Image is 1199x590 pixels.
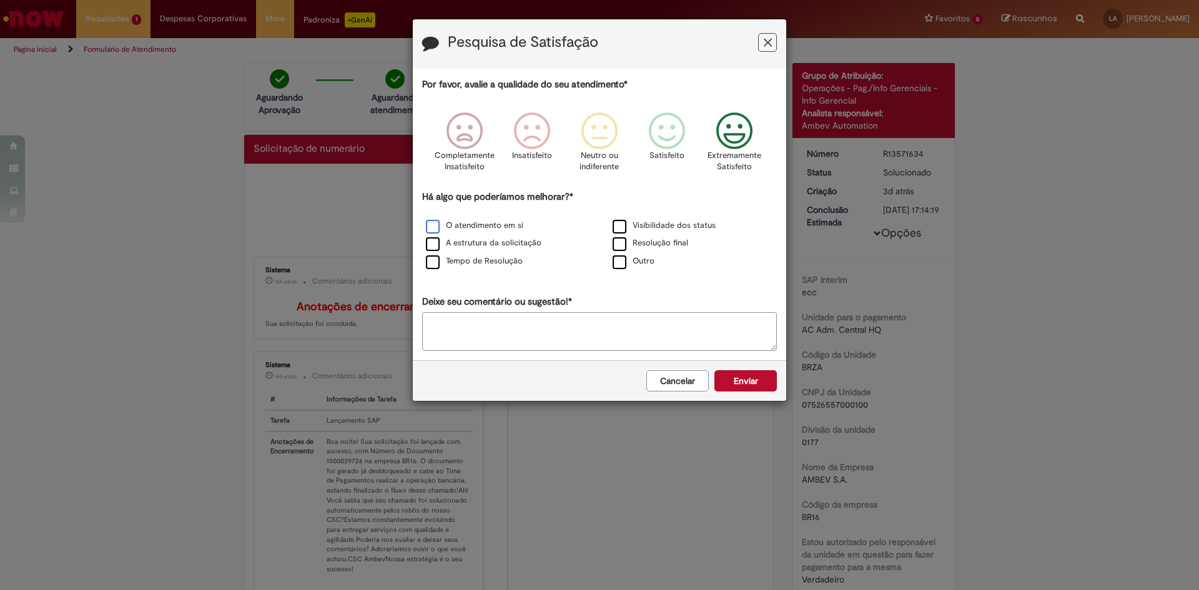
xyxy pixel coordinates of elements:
[703,103,766,189] div: Extremamente Satisfeito
[426,255,523,267] label: Tempo de Resolução
[422,78,628,91] label: Por favor, avalie a qualidade do seu atendimento*
[708,150,761,173] p: Extremamente Satisfeito
[426,237,541,249] label: A estrutura da solicitação
[635,103,699,189] div: Satisfeito
[435,150,495,173] p: Completamente Insatisfeito
[422,295,572,308] label: Deixe seu comentário ou sugestão!*
[512,150,552,162] p: Insatisfeito
[426,220,523,232] label: O atendimento em si
[646,370,709,391] button: Cancelar
[500,103,564,189] div: Insatisfeito
[568,103,631,189] div: Neutro ou indiferente
[448,34,598,51] label: Pesquisa de Satisfação
[422,190,777,271] div: Há algo que poderíamos melhorar?*
[577,150,622,173] p: Neutro ou indiferente
[613,220,716,232] label: Visibilidade dos status
[613,255,654,267] label: Outro
[649,150,684,162] p: Satisfeito
[714,370,777,391] button: Enviar
[613,237,688,249] label: Resolução final
[432,103,496,189] div: Completamente Insatisfeito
